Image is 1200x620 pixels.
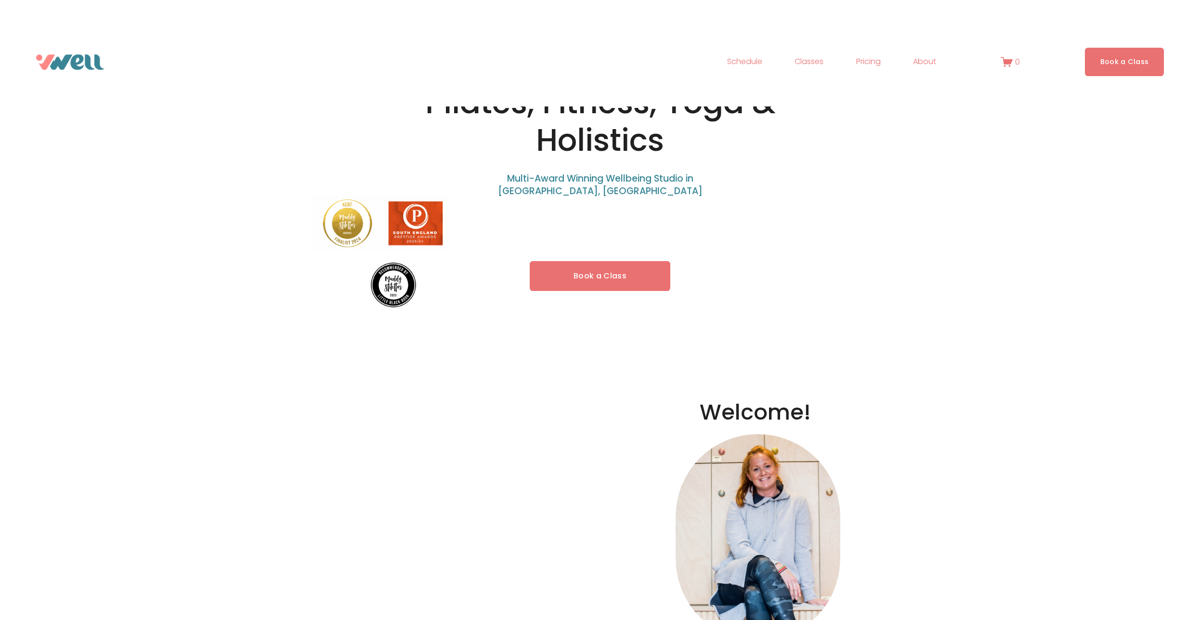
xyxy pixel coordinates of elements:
h1: Pilates, Fitness, Yoga & Holistics [384,84,816,160]
span: Classes [795,55,823,69]
span: 0 [1015,56,1020,67]
a: Schedule [727,54,762,70]
a: Book a Class [530,261,670,291]
span: Multi-Award Winning Wellbeing Studio in [GEOGRAPHIC_DATA], [GEOGRAPHIC_DATA] [498,172,703,198]
a: folder dropdown [795,54,823,70]
h2: Welcome! [700,398,816,426]
span: About [913,55,936,69]
img: VWell [36,54,104,70]
a: Pricing [856,54,881,70]
a: 0 [1001,56,1020,68]
a: folder dropdown [913,54,936,70]
a: Book a Class [1085,48,1164,76]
